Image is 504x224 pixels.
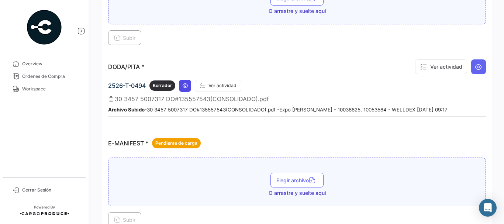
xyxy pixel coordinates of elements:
[22,73,80,80] span: Órdenes de Compra
[6,83,83,95] a: Workspace
[415,59,467,74] button: Ver actividad
[155,140,197,147] span: Pendiente de carga
[114,217,135,223] span: Subir
[479,199,497,217] div: Abrir Intercom Messenger
[22,61,80,67] span: Overview
[22,187,80,193] span: Cerrar Sesión
[108,138,201,148] p: E-MANIFEST *
[270,173,324,187] button: Elegir archivo
[108,107,448,113] small: - 30 3457 5007317 DO#135557543(CONSOLIDADO).pdf - Expo [PERSON_NAME] - 10036625, 10053584 - WELLD...
[269,7,326,15] span: O arrastre y suelte aquí
[26,9,63,46] img: powered-by.png
[269,189,326,197] span: O arrastre y suelte aquí
[6,58,83,70] a: Overview
[276,177,318,183] span: Elegir archivo
[108,63,144,70] p: DODA/PITA *
[108,82,146,89] span: 2526-T-0494
[108,30,141,45] button: Subir
[22,86,80,92] span: Workspace
[195,80,241,92] button: Ver actividad
[153,82,172,89] span: Borrador
[6,70,83,83] a: Órdenes de Compra
[108,107,145,113] b: Archivo Subido
[115,95,269,103] span: 30 3457 5007317 DO#135557543(CONSOLIDADO).pdf
[114,35,135,41] span: Subir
